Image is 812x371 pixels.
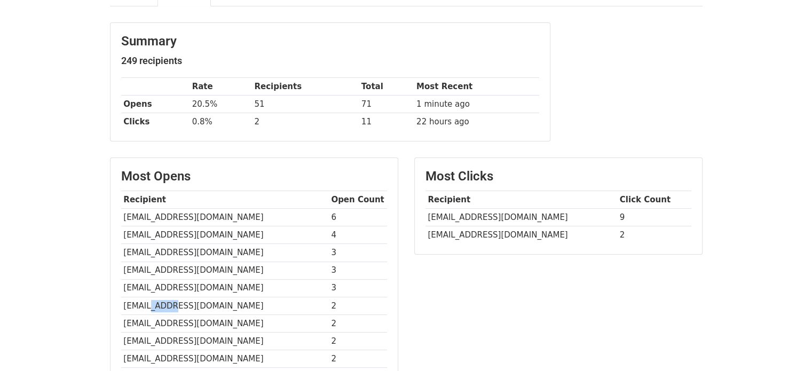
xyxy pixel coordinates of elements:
td: [EMAIL_ADDRESS][DOMAIN_NAME] [121,244,329,262]
td: [EMAIL_ADDRESS][DOMAIN_NAME] [121,279,329,297]
td: [EMAIL_ADDRESS][DOMAIN_NAME] [121,350,329,368]
td: 2 [329,332,387,350]
td: 3 [329,244,387,262]
td: [EMAIL_ADDRESS][DOMAIN_NAME] [121,297,329,314]
th: Recipient [121,191,329,209]
th: Open Count [329,191,387,209]
td: 3 [329,262,387,279]
th: Total [359,78,414,96]
td: 11 [359,113,414,131]
th: Opens [121,96,190,113]
h3: Most Opens [121,169,387,184]
td: 2 [617,226,691,244]
td: 71 [359,96,414,113]
td: 20.5% [190,96,252,113]
td: [EMAIL_ADDRESS][DOMAIN_NAME] [121,209,329,226]
th: Clicks [121,113,190,131]
th: Recipients [252,78,359,96]
td: [EMAIL_ADDRESS][DOMAIN_NAME] [425,209,617,226]
iframe: Chat Widget [759,320,812,371]
td: 4 [329,226,387,244]
td: 0.8% [190,113,252,131]
th: Rate [190,78,252,96]
th: Recipient [425,191,617,209]
td: [EMAIL_ADDRESS][DOMAIN_NAME] [121,226,329,244]
h5: 249 recipients [121,55,539,67]
td: [EMAIL_ADDRESS][DOMAIN_NAME] [121,332,329,350]
td: [EMAIL_ADDRESS][DOMAIN_NAME] [425,226,617,244]
th: Click Count [617,191,691,209]
td: 51 [252,96,359,113]
td: 22 hours ago [414,113,539,131]
th: Most Recent [414,78,539,96]
h3: Most Clicks [425,169,691,184]
div: Widget de chat [759,320,812,371]
td: 2 [329,297,387,314]
td: 1 minute ago [414,96,539,113]
td: 2 [329,314,387,332]
td: [EMAIL_ADDRESS][DOMAIN_NAME] [121,314,329,332]
td: 2 [329,350,387,368]
td: 2 [252,113,359,131]
h3: Summary [121,34,539,49]
td: [EMAIL_ADDRESS][DOMAIN_NAME] [121,262,329,279]
td: 6 [329,209,387,226]
td: 9 [617,209,691,226]
td: 3 [329,279,387,297]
